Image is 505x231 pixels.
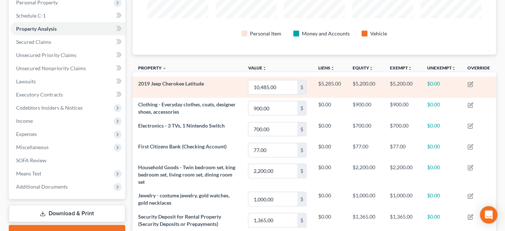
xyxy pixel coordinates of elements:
[138,80,204,87] span: 2019 Jeep Cherokee Latitude
[347,98,384,119] td: $900.00
[10,88,125,101] a: Executory Contracts
[10,9,125,22] a: Schedule C-1
[138,192,230,206] span: Jewelry - costume jewelry, gold watches, gold necklaces
[250,30,282,37] div: Personal Item
[347,189,384,210] td: $1,000.00
[248,122,297,136] input: 0.00
[297,101,306,115] div: $
[138,164,236,185] span: Household Goods - Twin bedroom set, king bedroom set, living room set, dining room set
[16,131,37,137] span: Expenses
[138,143,227,149] span: First Citizens Bank (Checking Account)
[384,140,421,160] td: $77.00
[16,91,63,98] span: Executory Contracts
[138,213,221,227] span: Security Deposit for Rental Property (Security Deposits or Prepayments)
[390,65,412,71] a: Exemptunfold_more
[16,39,51,45] span: Secured Claims
[347,140,384,160] td: $77.00
[248,164,297,178] input: 0.00
[384,210,421,231] td: $1,365.00
[10,154,125,167] a: SOFA Review
[16,183,68,190] span: Additional Documents
[312,160,347,189] td: $0.00
[248,213,297,227] input: 0.00
[312,119,347,140] td: $0.00
[384,160,421,189] td: $2,200.00
[347,77,384,98] td: $5,200.00
[297,192,306,206] div: $
[138,101,236,115] span: Clothing - Everyday clothes, coats, designer shoes, accessories
[353,65,373,71] a: Equityunfold_more
[312,98,347,119] td: $0.00
[312,189,347,210] td: $0.00
[248,80,297,94] input: 0.00
[16,52,76,58] span: Unsecured Priority Claims
[248,192,297,206] input: 0.00
[312,77,347,98] td: $5,285.00
[297,80,306,94] div: $
[297,164,306,178] div: $
[408,66,412,71] i: unfold_more
[421,189,462,210] td: $0.00
[9,205,125,222] a: Download & Print
[138,65,167,71] a: Property expand_less
[312,210,347,231] td: $0.00
[16,144,49,150] span: Miscellaneous
[421,98,462,119] td: $0.00
[384,98,421,119] td: $900.00
[10,75,125,88] a: Lawsuits
[16,65,86,71] span: Unsecured Nonpriority Claims
[421,140,462,160] td: $0.00
[452,66,456,71] i: unfold_more
[297,213,306,227] div: $
[427,65,456,71] a: Unexemptunfold_more
[10,49,125,62] a: Unsecured Priority Claims
[302,30,350,37] div: Money and Accounts
[480,206,498,224] div: Open Intercom Messenger
[421,119,462,140] td: $0.00
[16,118,33,124] span: Income
[369,66,373,71] i: unfold_more
[330,66,335,71] i: unfold_more
[462,61,496,77] th: Override
[16,26,57,32] span: Property Analysis
[347,160,384,189] td: $2,200.00
[384,77,421,98] td: $5,200.00
[384,189,421,210] td: $1,000.00
[248,101,297,115] input: 0.00
[421,77,462,98] td: $0.00
[16,12,46,19] span: Schedule C-1
[347,119,384,140] td: $700.00
[421,210,462,231] td: $0.00
[318,65,335,71] a: Liensunfold_more
[138,122,225,129] span: Electronics - 3 TVs, 1 Nintendo Switch
[248,143,297,157] input: 0.00
[312,140,347,160] td: $0.00
[10,62,125,75] a: Unsecured Nonpriority Claims
[262,66,267,71] i: unfold_more
[16,170,41,177] span: Means Test
[10,22,125,35] a: Property Analysis
[163,66,167,71] i: expand_less
[10,35,125,49] a: Secured Claims
[347,210,384,231] td: $1,365.00
[16,105,83,111] span: Codebtors Insiders & Notices
[371,30,387,37] div: Vehicle
[297,143,306,157] div: $
[297,122,306,136] div: $
[384,119,421,140] td: $700.00
[16,157,46,163] span: SOFA Review
[421,160,462,189] td: $0.00
[16,78,36,84] span: Lawsuits
[248,65,267,71] a: Valueunfold_more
